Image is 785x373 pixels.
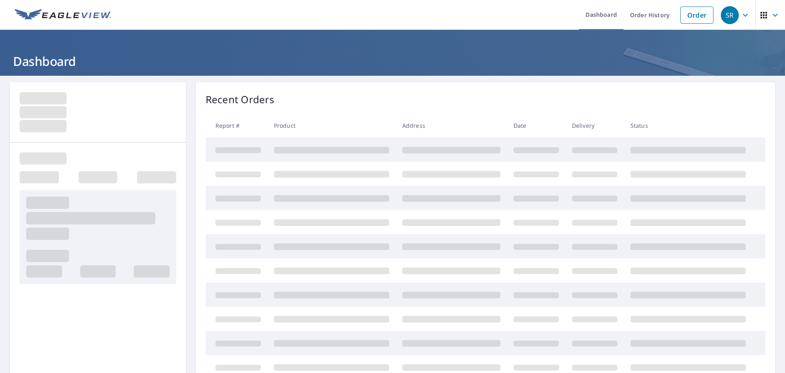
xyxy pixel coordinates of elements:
[507,113,565,138] th: Date
[206,92,274,107] p: Recent Orders
[206,113,267,138] th: Report #
[15,9,111,21] img: EV Logo
[565,113,624,138] th: Delivery
[680,7,713,24] a: Order
[624,113,752,138] th: Status
[267,113,396,138] th: Product
[396,113,507,138] th: Address
[10,53,775,70] h1: Dashboard
[721,6,739,24] div: SR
